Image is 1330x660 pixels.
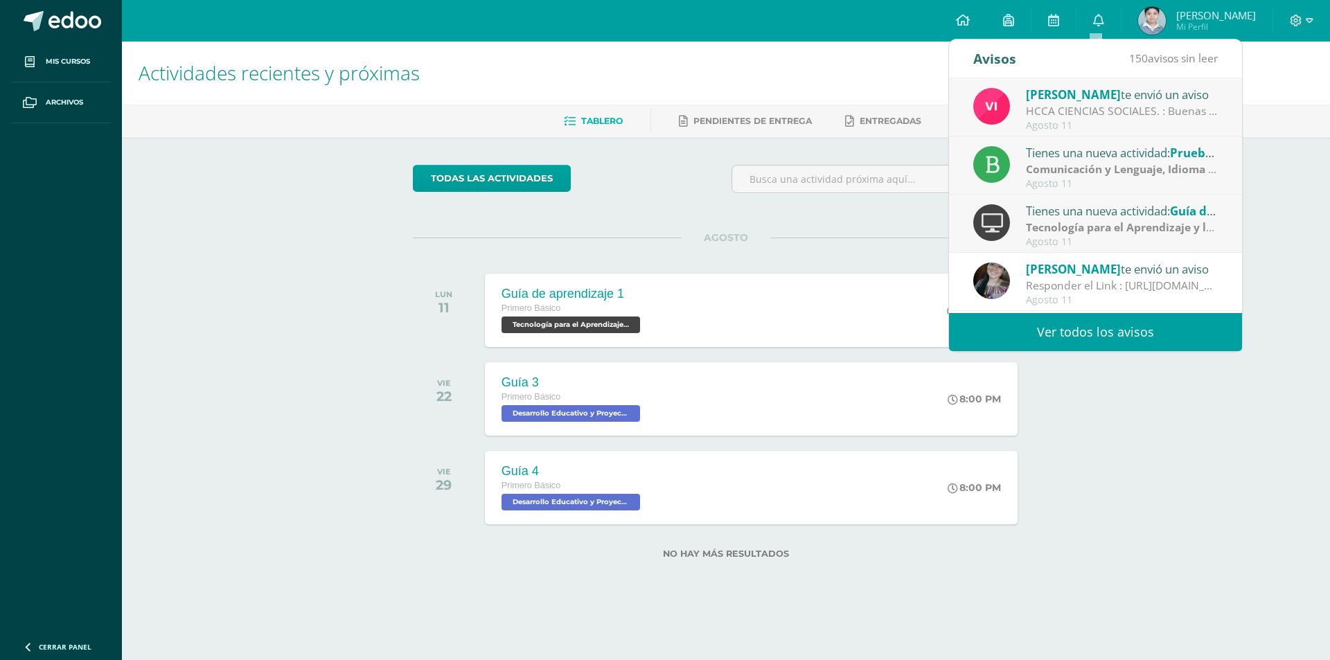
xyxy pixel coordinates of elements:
div: Avisos [973,39,1016,78]
div: Guía 3 [502,375,644,390]
span: Actividades recientes y próximas [139,60,420,86]
span: Primero Básico [502,481,560,490]
span: avisos sin leer [1129,51,1218,66]
div: | Zona [1026,220,1218,235]
img: bd6d0aa147d20350c4821b7c643124fa.png [973,88,1010,125]
span: Primero Básico [502,392,560,402]
input: Busca una actividad próxima aquí... [732,166,1039,193]
span: Desarrollo Educativo y Proyecto de Vida 'B' [502,494,640,510]
div: 11 [435,299,452,316]
a: Archivos [11,82,111,123]
div: HCCA CIENCIAS SOCIALES. : Buenas tardes a todos, un gusto saludarles. Por este medio envió la HCC... [1026,103,1218,119]
span: Mi Perfil [1176,21,1256,33]
div: 22 [436,388,452,404]
div: 8:00 PM [948,481,1001,494]
span: Cerrar panel [39,642,91,652]
span: Guía de aprendizaje 1 [1170,203,1295,219]
span: [PERSON_NAME] [1026,87,1121,102]
div: 11:00 PM [947,304,1001,316]
span: [PERSON_NAME] [1026,261,1121,277]
span: Archivos [46,97,83,108]
div: VIE [436,378,452,388]
img: 8322e32a4062cfa8b237c59eedf4f548.png [973,262,1010,299]
div: Responder el Link : https://docs.google.com/forms/d/e/1FAIpQLSfPg4adbHcA6-r0p7ffqs3l-vo2eKdyjtTar... [1026,278,1218,294]
span: AGOSTO [682,231,770,244]
div: Tienes una nueva actividad: [1026,202,1218,220]
a: Ver todos los avisos [949,313,1242,351]
div: Agosto 11 [1026,178,1218,190]
div: Guía de aprendizaje 1 [502,287,644,301]
strong: Comunicación y Lenguaje, Idioma Español [1026,161,1250,177]
a: Mis cursos [11,42,111,82]
div: 8:00 PM [948,393,1001,405]
div: VIE [436,467,452,476]
span: Entregadas [860,116,921,126]
span: Prueba de logro [1170,145,1261,161]
a: todas las Actividades [413,165,571,192]
span: Primero Básico [502,303,560,313]
a: Pendientes de entrega [679,110,812,132]
label: No hay más resultados [413,548,1040,559]
a: Entregadas [845,110,921,132]
div: Tienes una nueva actividad: [1026,143,1218,161]
span: Mis cursos [46,56,90,67]
span: 150 [1129,51,1148,66]
span: Tablero [581,116,623,126]
div: Guía 4 [502,464,644,479]
div: LUN [435,289,452,299]
div: | Prueba de Logro [1026,161,1218,177]
div: te envió un aviso [1026,260,1218,278]
div: Agosto 11 [1026,120,1218,132]
span: Tecnología para el Aprendizaje y la Comunicación (Informática) 'B' [502,316,640,333]
div: Agosto 11 [1026,236,1218,248]
span: Pendientes de entrega [693,116,812,126]
div: te envió un aviso [1026,85,1218,103]
div: Agosto 11 [1026,294,1218,306]
img: 786043bd1d74ae9ce13740e041e1cee8.png [1138,7,1166,35]
span: Desarrollo Educativo y Proyecto de Vida 'B' [502,405,640,422]
span: [PERSON_NAME] [1176,8,1256,22]
div: 29 [436,476,452,493]
a: Tablero [564,110,623,132]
